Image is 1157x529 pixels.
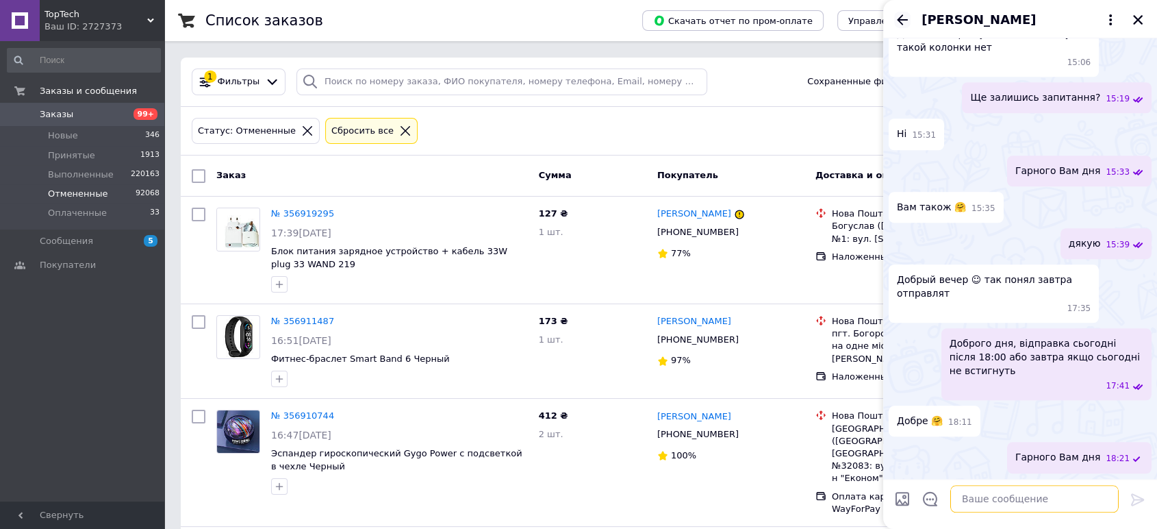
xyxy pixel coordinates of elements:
[218,75,260,88] span: Фильтры
[216,410,260,454] a: Фото товару
[832,328,994,365] div: пгт. Богородчаны, №2 (до 30 кг на одне місце), ул. [PERSON_NAME][STREET_ADDRESS]
[897,127,906,141] span: Ні
[216,315,260,359] a: Фото товару
[271,227,331,238] span: 17:39[DATE]
[1015,450,1101,465] span: Гарного Вам дня
[815,170,912,180] span: Доставка и оплата
[329,124,396,138] div: Сбросить все
[205,12,323,29] h1: Список заказов
[832,423,994,485] div: [GEOGRAPHIC_DATA] ([GEOGRAPHIC_DATA], [GEOGRAPHIC_DATA].), Поштомат №32083: вул. [STREET_ADDRESS]...
[222,316,254,358] img: Фото товару
[539,316,568,326] span: 173 ₴
[271,208,334,219] a: № 356919295
[539,208,568,219] span: 127 ₴
[217,410,259,453] img: Фото товару
[271,430,331,441] span: 16:47[DATE]
[539,410,568,421] span: 412 ₴
[48,207,107,219] span: Оплаченные
[832,220,994,245] div: Богуслав ([GEOGRAPHIC_DATA].), №1: вул. [STREET_ADDRESS]
[848,16,956,26] span: Управление статусами
[150,207,160,219] span: 33
[48,169,114,181] span: Выполненные
[1067,303,1091,315] span: 17:35 12.08.2025
[1015,164,1101,178] span: Гарного Вам дня
[897,27,1091,54] span: Да я посмотрел у в вашем сайте у вас такой колонки нет
[1106,93,1130,105] span: 15:19 12.08.2025
[657,315,731,328] a: [PERSON_NAME]
[657,170,718,180] span: Покупатель
[897,273,1091,300] span: Добрый вечер ☺ так понял завтра отправлят
[1106,239,1130,251] span: 15:39 12.08.2025
[1106,453,1130,465] span: 18:21 12.08.2025
[807,75,919,88] span: Сохраненные фильтры:
[1106,167,1130,178] span: 15:33 12.08.2025
[131,169,160,181] span: 220163
[216,170,246,180] span: Заказ
[133,108,157,120] span: 99+
[195,124,298,138] div: Статус: Отмененные
[912,130,936,141] span: 15:31 12.08.2025
[271,448,522,471] a: Эспандер гироскопический Gygo Power с подсветкой в чехле Черный
[921,11,1036,29] span: [PERSON_NAME]
[1067,57,1091,69] span: 15:06 12.08.2025
[539,227,563,237] span: 1 шт.
[217,208,259,251] img: Фото товару
[657,410,731,423] a: [PERSON_NAME]
[657,208,731,221] a: [PERSON_NAME]
[671,248,691,258] span: 77%
[48,149,95,162] span: Принятые
[657,227,739,237] span: [PHONE_NUMBER]
[40,235,93,247] span: Сообщения
[971,203,995,214] span: 15:35 12.08.2025
[657,429,739,439] span: [PHONE_NUMBER]
[921,11,1119,29] button: [PERSON_NAME]
[140,149,160,162] span: 1913
[144,235,157,247] span: 5
[671,450,696,460] span: 100%
[948,417,972,428] span: 18:11 12.08.2025
[642,10,824,31] button: Скачать отчет по пром-оплате
[1130,12,1146,28] button: Закрыть
[653,14,813,27] span: Скачать отчет по пром-оплате
[832,410,994,422] div: Нова Пошта
[271,246,507,269] a: Блок питания зарядное устройство + кабель 33W plug 33 WAND 219
[539,334,563,345] span: 1 шт.
[1069,236,1101,251] span: дякую
[970,90,1100,105] span: Ще залишись запитання?
[671,355,691,365] span: 97%
[204,71,216,83] div: 1
[832,251,994,263] div: Наложенный платеж
[832,371,994,383] div: Наложенный платеж
[7,48,161,73] input: Поиск
[897,414,943,428] span: Добре 🤗
[48,188,107,200] span: Отмененные
[48,130,78,142] span: Новые
[832,315,994,328] div: Нова Пошта
[44,21,164,33] div: Ваш ID: 2727373
[271,410,334,421] a: № 356910744
[136,188,160,200] span: 92068
[296,69,707,95] input: Поиск по номеру заказа, ФИО покупателя, номеру телефона, Email, номеру накладной
[40,259,96,271] span: Покупатели
[950,336,1143,378] span: Доброго дня, відправка сьогодні після 18:00 або завтра якщо сьогодні не встигнуть
[271,335,331,346] span: 16:51[DATE]
[271,316,334,326] a: № 356911487
[832,491,994,515] div: Оплата картой Visa, Mastercard - WayForPay
[145,130,160,142] span: 346
[832,208,994,220] div: Нова Пошта
[271,354,450,364] a: Фитнес-браслет Smart Band 6 Черный
[40,85,137,97] span: Заказы и сообщения
[40,108,73,121] span: Заказы
[657,334,739,345] span: [PHONE_NUMBER]
[921,490,939,508] button: Открыть шаблоны ответов
[216,208,260,251] a: Фото товару
[894,12,911,28] button: Назад
[539,429,563,439] span: 2 шт.
[539,170,572,180] span: Сумма
[1106,380,1130,392] span: 17:41 12.08.2025
[897,200,966,214] span: Вам також 🤗
[44,8,147,21] span: TopTech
